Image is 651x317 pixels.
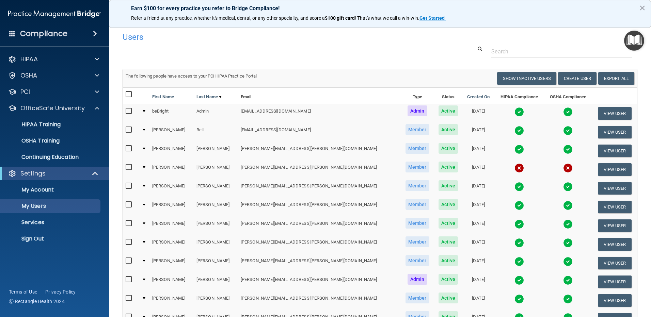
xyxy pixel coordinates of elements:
[494,88,544,104] th: HIPAA Compliance
[238,141,401,160] td: [PERSON_NAME][EMAIL_ADDRESS][PERSON_NAME][DOMAIN_NAME]
[563,294,573,304] img: tick.e7d51cea.svg
[238,198,401,216] td: [PERSON_NAME][EMAIL_ADDRESS][PERSON_NAME][DOMAIN_NAME]
[355,15,419,21] span: ! That's what we call a win-win.
[406,162,429,172] span: Member
[149,254,194,272] td: [PERSON_NAME]
[462,216,494,235] td: [DATE]
[419,15,445,21] strong: Get Started
[20,88,30,96] p: PCI
[598,276,632,288] button: View User
[131,15,325,21] span: Refer a friend at any practice, whether it's medical, dental, or any other speciality, and score a
[194,123,238,141] td: Bell
[563,201,573,210] img: tick.e7d51cea.svg
[462,160,494,179] td: [DATE]
[598,163,632,176] button: View User
[238,160,401,179] td: [PERSON_NAME][EMAIL_ADDRESS][PERSON_NAME][DOMAIN_NAME]
[563,163,573,173] img: cross.ca9f0e7f.svg
[149,141,194,160] td: [PERSON_NAME]
[598,257,632,269] button: View User
[462,235,494,254] td: [DATE]
[4,203,97,210] p: My Users
[9,288,37,295] a: Terms of Use
[126,73,257,79] span: The following people have access to your PCIHIPAA Practice Portal
[598,238,632,251] button: View User
[563,182,573,191] img: tick.e7d51cea.svg
[406,124,429,135] span: Member
[45,288,76,295] a: Privacy Policy
[401,88,434,104] th: Type
[149,216,194,235] td: [PERSON_NAME]
[238,179,401,198] td: [PERSON_NAME][EMAIL_ADDRESS][PERSON_NAME][DOMAIN_NAME]
[238,104,401,123] td: [EMAIL_ADDRESS][DOMAIN_NAME]
[4,186,97,193] p: My Account
[149,235,194,254] td: [PERSON_NAME]
[491,45,632,58] input: Search
[194,216,238,235] td: [PERSON_NAME]
[20,29,67,38] h4: Compliance
[194,141,238,160] td: [PERSON_NAME]
[406,180,429,191] span: Member
[4,121,61,128] p: HIPAA Training
[514,182,524,191] img: tick.e7d51cea.svg
[149,272,194,291] td: [PERSON_NAME]
[439,143,458,154] span: Active
[194,198,238,216] td: [PERSON_NAME]
[20,55,38,63] p: HIPAA
[563,238,573,248] img: tick.e7d51cea.svg
[325,15,355,21] strong: $100 gift card
[131,5,629,12] p: Earn $100 for every practice you refer to Bridge Compliance!
[4,219,97,226] p: Services
[194,254,238,272] td: [PERSON_NAME]
[514,163,524,173] img: cross.ca9f0e7f.svg
[598,126,632,138] button: View User
[563,257,573,266] img: tick.e7d51cea.svg
[439,255,458,266] span: Active
[514,294,524,304] img: tick.e7d51cea.svg
[196,93,222,101] a: Last Name
[406,143,429,154] span: Member
[4,137,60,144] p: OSHA Training
[238,123,401,141] td: [EMAIL_ADDRESS][DOMAIN_NAME]
[462,272,494,291] td: [DATE]
[238,272,401,291] td: [PERSON_NAME][EMAIL_ADDRESS][PERSON_NAME][DOMAIN_NAME]
[406,236,429,247] span: Member
[194,291,238,310] td: [PERSON_NAME]
[563,126,573,135] img: tick.e7d51cea.svg
[194,104,238,123] td: Admin
[149,104,194,123] td: beBright
[544,88,592,104] th: OSHA Compliance
[462,104,494,123] td: [DATE]
[563,145,573,154] img: tick.e7d51cea.svg
[8,71,99,80] a: OSHA
[406,293,429,303] span: Member
[406,218,429,229] span: Member
[408,105,427,116] span: Admin
[598,107,632,120] button: View User
[439,105,458,116] span: Active
[149,179,194,198] td: [PERSON_NAME]
[558,72,597,85] button: Create User
[20,169,46,178] p: Settings
[4,235,97,242] p: Sign Out
[598,72,634,85] a: Export All
[439,218,458,229] span: Active
[8,7,101,21] img: PMB logo
[9,298,65,305] span: Ⓒ Rectangle Health 2024
[149,291,194,310] td: [PERSON_NAME]
[8,55,99,63] a: HIPAA
[514,219,524,229] img: tick.e7d51cea.svg
[467,93,490,101] a: Created On
[408,274,427,285] span: Admin
[149,198,194,216] td: [PERSON_NAME]
[149,160,194,179] td: [PERSON_NAME]
[462,291,494,310] td: [DATE]
[194,179,238,198] td: [PERSON_NAME]
[419,15,446,21] a: Get Started
[598,294,632,307] button: View User
[598,145,632,157] button: View User
[238,291,401,310] td: [PERSON_NAME][EMAIL_ADDRESS][PERSON_NAME][DOMAIN_NAME]
[406,199,429,210] span: Member
[8,104,99,112] a: OfficeSafe University
[514,145,524,154] img: tick.e7d51cea.svg
[462,141,494,160] td: [DATE]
